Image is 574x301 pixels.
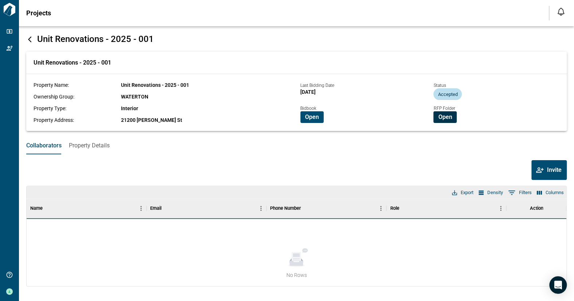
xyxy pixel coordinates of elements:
div: Role [390,198,399,219]
span: Accepted [433,92,462,97]
button: Open [433,111,457,123]
div: Action [506,198,566,219]
button: Density [477,188,505,197]
span: Property Name: [34,82,69,88]
span: Open [305,113,319,121]
span: Unit Renovations - 2025 - 001 [34,59,111,66]
span: Last Bidding Date [300,83,334,88]
div: Role [386,198,506,219]
div: Phone Number [266,198,386,219]
span: Status [433,83,446,88]
button: Sort [399,203,409,213]
span: Collaborators [26,142,62,149]
a: Open [433,113,457,120]
button: Select columns [535,188,566,197]
span: Unit Renovations - 2025 - 001 [37,34,154,44]
span: RFP Folder [433,106,455,111]
button: Export [450,188,475,197]
div: Name [27,198,147,219]
div: Name [30,198,43,219]
button: Menu [495,203,506,214]
button: Menu [255,203,266,214]
button: Open notification feed [555,6,567,18]
span: No Rows [286,271,306,279]
span: Unit Renovations - 2025 - 001 [121,82,189,88]
span: Property Address: [34,117,74,123]
a: Open [300,113,324,120]
span: Ownership Group: [34,94,74,100]
div: Email [150,198,161,219]
span: WATERTON [121,94,148,100]
div: base tabs [19,137,574,154]
span: Open [438,113,452,121]
span: Projects [26,9,51,17]
div: Email [147,198,266,219]
div: Open Intercom Messenger [549,276,567,294]
button: Open [300,111,324,123]
span: Invite [547,166,562,174]
button: Sort [301,203,311,213]
div: Phone Number [270,198,301,219]
span: Property Type: [34,105,66,111]
div: Action [530,198,543,219]
button: Invite [531,160,567,180]
button: Menu [136,203,147,214]
button: Sort [43,203,53,213]
button: Sort [161,203,172,213]
button: Show filters [506,187,534,198]
button: Menu [375,203,386,214]
span: 21200 [PERSON_NAME] St [121,117,182,123]
span: Interior [121,105,138,111]
span: Property Details [69,142,110,149]
span: [DATE] [300,89,316,95]
span: Bidbook [300,106,316,111]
